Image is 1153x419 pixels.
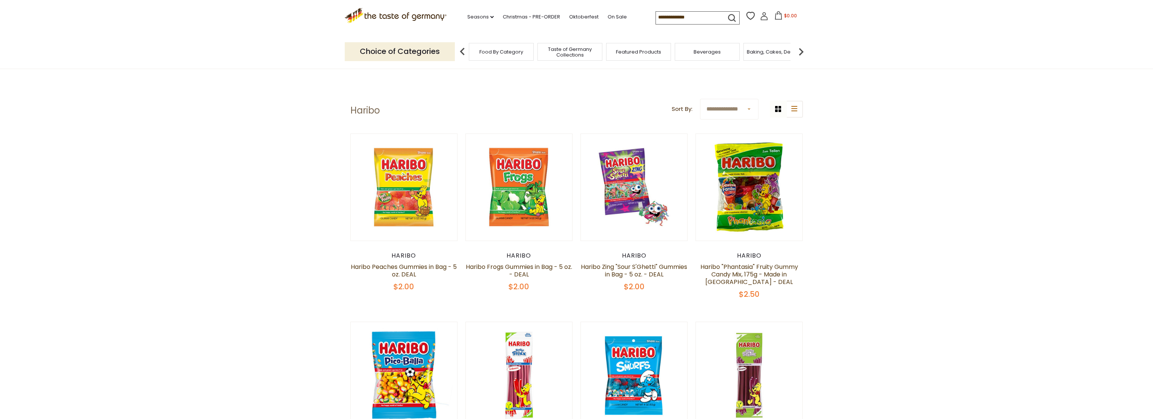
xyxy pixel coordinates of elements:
[350,105,380,116] h1: Haribo
[351,134,458,241] img: Haribo Peaches Gummies in Bag
[580,252,688,259] div: Haribo
[695,252,803,259] div: Haribo
[700,262,798,286] a: Haribo "Phantasia" Fruity Gummy Candy Mix, 175g - Made in [GEOGRAPHIC_DATA] - DEAL
[466,262,572,279] a: Haribo Frogs Gummies in Bag - 5 oz. - DEAL
[794,44,809,59] img: next arrow
[508,281,529,292] span: $2.00
[467,13,494,21] a: Seasons
[608,13,627,21] a: On Sale
[540,46,600,58] a: Taste of Germany Collections
[696,134,803,241] img: Haribo "Phantasia" Fruity Gummy Candy Mix, 175g - Made in Germany - DEAL
[465,252,573,259] div: Haribo
[581,262,687,279] a: Haribo Zing "Sour S'Ghetti" Gummies in Bag - 5 oz. - DEAL
[351,262,457,279] a: Haribo Peaches Gummies in Bag - 5 oz. DEAL
[455,44,470,59] img: previous arrow
[624,281,645,292] span: $2.00
[747,49,805,55] a: Baking, Cakes, Desserts
[581,134,688,241] img: Haribo Sour S'Ghetti Gummies in Bag
[466,134,573,241] img: Haribo Frogs Gummies in Bag
[350,252,458,259] div: Haribo
[694,49,721,55] a: Beverages
[345,42,455,61] p: Choice of Categories
[479,49,523,55] a: Food By Category
[503,13,560,21] a: Christmas - PRE-ORDER
[739,289,760,299] span: $2.50
[672,104,692,114] label: Sort By:
[616,49,661,55] a: Featured Products
[784,12,797,19] span: $0.00
[770,11,802,23] button: $0.00
[569,13,599,21] a: Oktoberfest
[393,281,414,292] span: $2.00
